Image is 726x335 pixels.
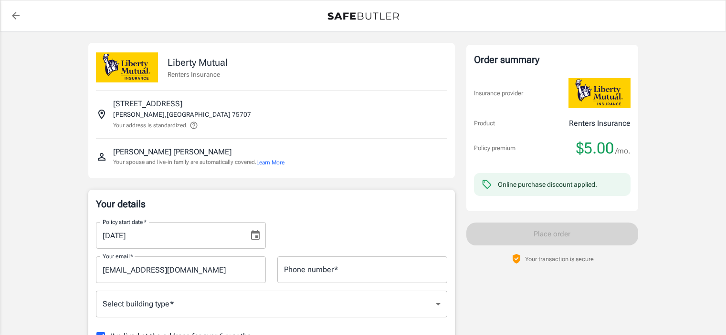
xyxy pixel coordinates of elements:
[168,70,228,79] p: Renters Insurance
[498,180,597,189] div: Online purchase discount applied.
[103,218,147,226] label: Policy start date
[615,144,631,158] span: /mo.
[113,110,251,119] p: [PERSON_NAME] , [GEOGRAPHIC_DATA] 75707
[96,222,242,249] input: MM/DD/YYYY
[103,252,133,260] label: Your email
[277,256,447,283] input: Enter number
[113,158,284,167] p: Your spouse and live-in family are automatically covered.
[96,151,107,162] svg: Insured person
[474,143,516,153] p: Policy premium
[246,226,265,245] button: Choose date, selected date is Sep 20, 2025
[474,89,523,98] p: Insurance provider
[113,98,182,110] p: [STREET_ADDRESS]
[256,158,284,167] button: Learn More
[96,109,107,120] svg: Insured address
[474,52,631,67] div: Order summary
[6,6,25,25] a: back to quotes
[576,139,614,158] span: $5.00
[474,119,495,128] p: Product
[96,52,158,82] img: Liberty Mutual
[113,146,231,158] p: [PERSON_NAME] [PERSON_NAME]
[96,256,266,283] input: Enter email
[568,78,631,108] img: Liberty Mutual
[327,12,399,20] img: Back to quotes
[168,55,228,70] p: Liberty Mutual
[525,254,594,264] p: Your transaction is secure
[569,118,631,129] p: Renters Insurance
[96,197,447,211] p: Your details
[113,121,188,130] p: Your address is standardized.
